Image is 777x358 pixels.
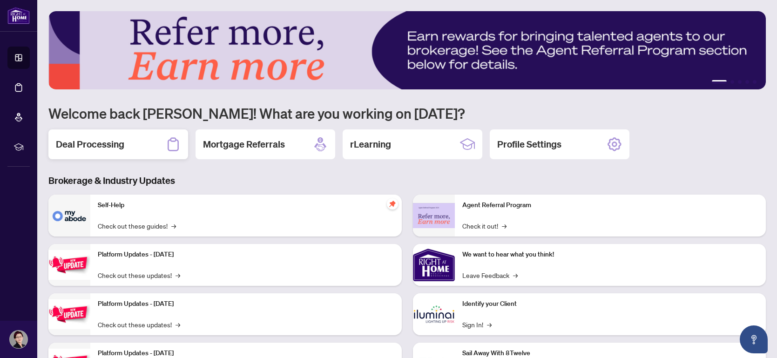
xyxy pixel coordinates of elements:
[462,319,492,330] a: Sign In!→
[487,319,492,330] span: →
[462,299,759,309] p: Identify your Client
[176,319,180,330] span: →
[98,270,180,280] a: Check out these updates!→
[7,7,30,24] img: logo
[413,244,455,286] img: We want to hear what you think!
[462,200,759,210] p: Agent Referral Program
[753,80,757,84] button: 5
[48,104,766,122] h1: Welcome back [PERSON_NAME]! What are you working on [DATE]?
[413,293,455,335] img: Identify your Client
[98,299,394,309] p: Platform Updates - [DATE]
[350,138,391,151] h2: rLearning
[203,138,285,151] h2: Mortgage Referrals
[48,174,766,187] h3: Brokerage & Industry Updates
[56,138,124,151] h2: Deal Processing
[740,325,768,353] button: Open asap
[10,331,27,348] img: Profile Icon
[502,221,507,231] span: →
[462,270,518,280] a: Leave Feedback→
[176,270,180,280] span: →
[387,198,398,209] span: pushpin
[738,80,742,84] button: 3
[462,250,759,260] p: We want to hear what you think!
[48,299,90,329] img: Platform Updates - July 8, 2025
[98,319,180,330] a: Check out these updates!→
[513,270,518,280] span: →
[497,138,561,151] h2: Profile Settings
[745,80,749,84] button: 4
[462,221,507,231] a: Check it out!→
[48,250,90,279] img: Platform Updates - July 21, 2025
[98,250,394,260] p: Platform Updates - [DATE]
[98,221,176,231] a: Check out these guides!→
[730,80,734,84] button: 2
[712,80,727,84] button: 1
[171,221,176,231] span: →
[48,195,90,236] img: Self-Help
[48,11,766,89] img: Slide 0
[98,200,394,210] p: Self-Help
[413,203,455,229] img: Agent Referral Program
